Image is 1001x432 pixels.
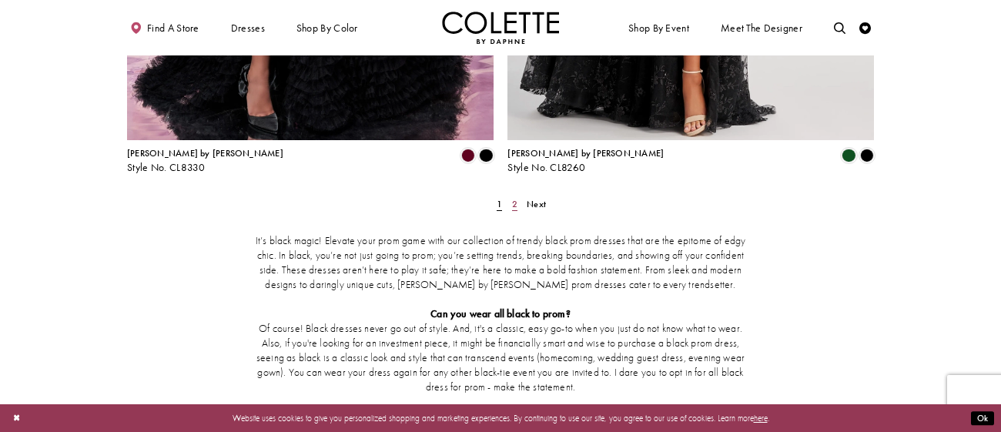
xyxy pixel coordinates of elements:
strong: Can you wear all black to prom? [430,307,570,320]
button: Submit Dialog [971,411,994,426]
a: Toggle search [831,12,849,44]
button: Close Dialog [7,408,26,429]
div: Colette by Daphne Style No. CL8330 [127,149,283,173]
a: Next Page [524,196,550,213]
span: [PERSON_NAME] by [PERSON_NAME] [127,147,283,159]
p: Of course! Black dresses never go out of style. And, it's a classic, easy go-to when you just do ... [253,322,748,395]
span: Shop By Event [625,12,691,44]
a: Check Wishlist [856,12,874,44]
span: Dresses [228,12,268,44]
a: Meet the designer [718,12,805,44]
span: Style No. CL8330 [127,161,206,174]
span: Dresses [231,22,265,34]
span: 2 [512,198,517,210]
span: Shop by color [293,12,360,44]
i: Black [479,149,493,162]
i: Black [860,149,874,162]
span: Find a store [147,22,199,34]
span: Shop by color [296,22,358,34]
a: Page 2 [508,196,521,213]
span: Style No. CL8260 [507,161,585,174]
p: Website uses cookies to give you personalized shopping and marketing experiences. By continuing t... [84,410,917,426]
a: here [754,413,768,424]
i: Evergreen [842,149,855,162]
span: Next [527,198,546,210]
span: Meet the designer [721,22,802,34]
p: It’s black magic! Elevate your prom game with our collection of trendy black prom dresses that ar... [253,234,748,293]
span: Shop By Event [628,22,689,34]
div: Colette by Daphne Style No. CL8260 [507,149,664,173]
i: Bordeaux [461,149,475,162]
a: Visit Home Page [442,12,559,44]
img: Colette by Daphne [442,12,559,44]
a: Find a store [127,12,202,44]
span: 1 [497,198,502,210]
span: [PERSON_NAME] by [PERSON_NAME] [507,147,664,159]
span: Current Page [494,196,506,213]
